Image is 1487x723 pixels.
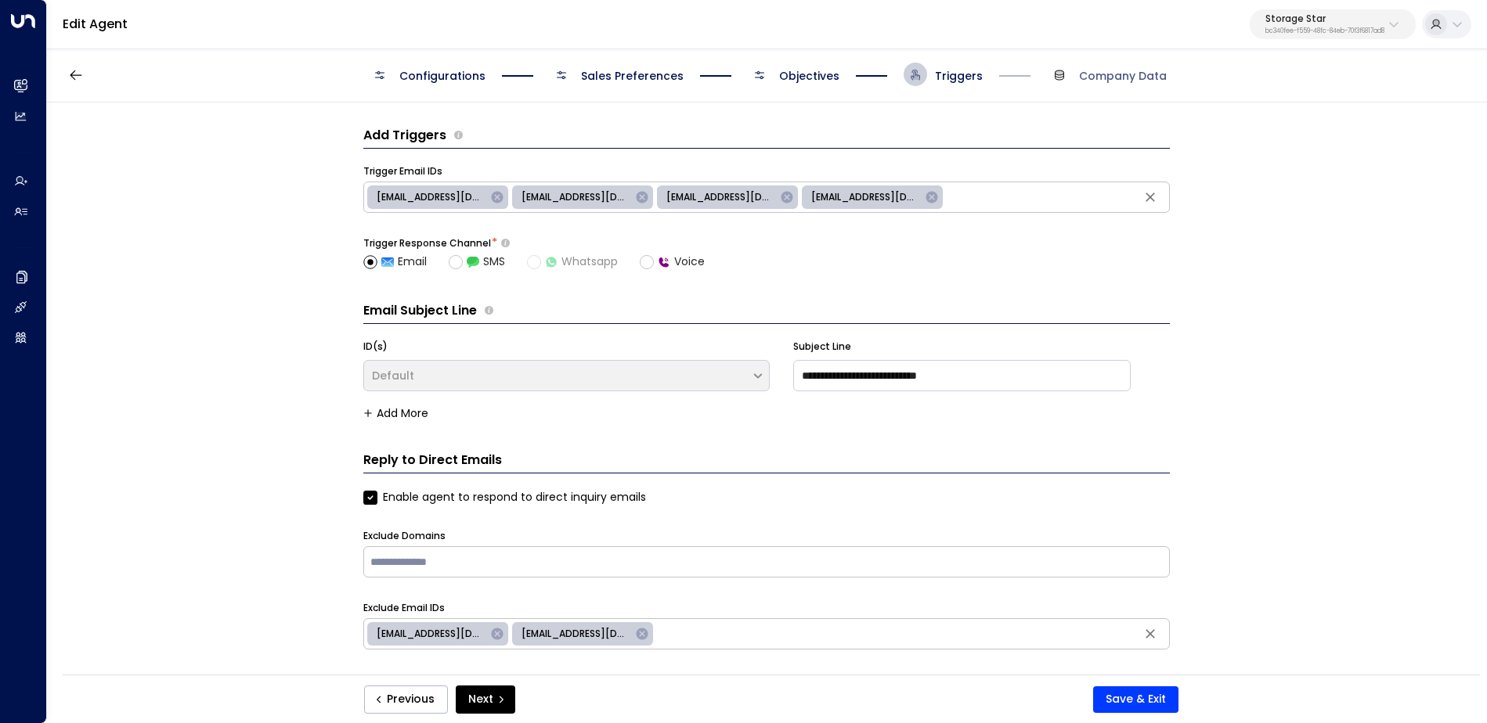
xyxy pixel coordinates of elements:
[657,185,798,209] div: [EMAIL_ADDRESS][DOMAIN_NAME]
[1250,9,1416,39] button: Storage Starbc340fee-f559-48fc-84eb-70f3f6817ad8
[581,68,684,84] span: Sales Preferences
[363,126,446,145] h3: Add Triggers
[1139,622,1162,646] button: Clear
[1265,28,1384,34] p: bc340fee-f559-48fc-84eb-70f3f6817ad8
[485,301,493,320] span: Define the subject lines the agent should use when sending emails, customized for different trigg...
[802,185,943,209] div: [EMAIL_ADDRESS][DOMAIN_NAME]
[1139,185,1162,209] button: Clear
[399,68,485,84] span: Configurations
[363,407,428,419] button: Add More
[363,601,445,615] label: Exclude Email IDs
[363,340,388,354] label: ID(s)
[381,254,427,270] span: Email
[512,190,640,204] span: [EMAIL_ADDRESS][DOMAIN_NAME]
[367,622,508,646] div: [EMAIL_ADDRESS][DOMAIN_NAME]
[1093,686,1178,713] button: Save & Exit
[501,238,510,248] button: Select how the agent will reach out to leads after receiving a trigger email. If SMS is chosen bu...
[802,190,929,204] span: [EMAIL_ADDRESS][DOMAIN_NAME]
[1079,68,1167,84] span: Company Data
[658,254,705,270] span: Voice
[512,627,640,641] span: [EMAIL_ADDRESS][DOMAIN_NAME]
[364,685,448,714] button: Previous
[1265,14,1384,23] p: Storage Star
[363,489,646,505] label: Enable agent to respond to direct inquiry emails
[793,340,851,354] label: Subject Line
[363,164,442,178] label: Trigger Email IDs
[512,622,653,646] div: [EMAIL_ADDRESS][DOMAIN_NAME]
[456,685,515,714] button: Next
[545,254,618,270] span: Whatsapp
[367,627,495,641] span: [EMAIL_ADDRESS][DOMAIN_NAME]
[367,190,495,204] span: [EMAIL_ADDRESS][DOMAIN_NAME]
[363,301,477,320] h3: Email Subject Line
[779,68,839,84] span: Objectives
[63,15,128,33] a: Edit Agent
[367,185,508,209] div: [EMAIL_ADDRESS][DOMAIN_NAME]
[467,254,505,270] span: SMS
[512,185,653,209] div: [EMAIL_ADDRESS][DOMAIN_NAME]
[363,451,1170,473] h3: Reply to Direct Emails
[657,190,785,204] span: [EMAIL_ADDRESS][DOMAIN_NAME]
[363,529,446,543] label: Exclude Domains
[935,68,983,84] span: Triggers
[363,236,491,250] label: Trigger Response Channel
